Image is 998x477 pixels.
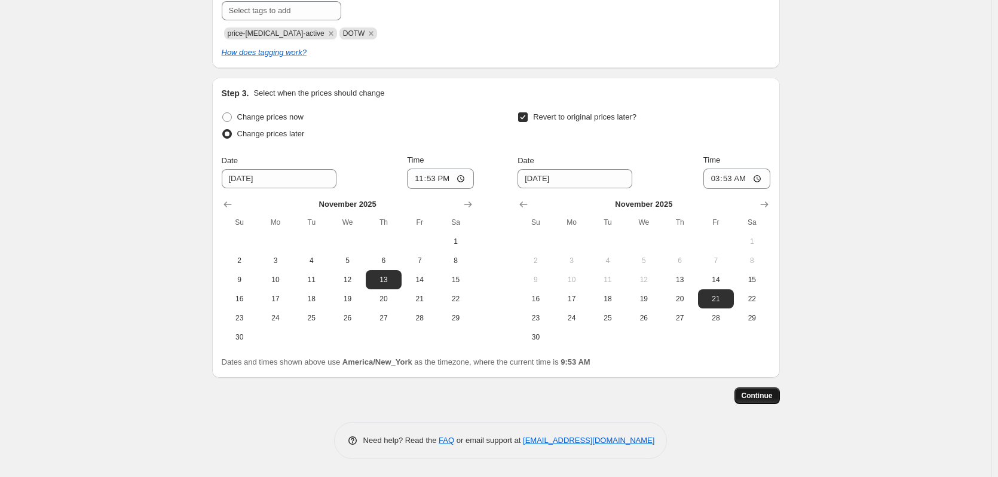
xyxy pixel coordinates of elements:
button: Friday November 21 2025 [698,289,734,308]
button: Monday November 24 2025 [554,308,590,328]
a: [EMAIL_ADDRESS][DOMAIN_NAME] [523,436,654,445]
button: Thursday November 13 2025 [662,270,697,289]
button: Friday November 7 2025 [402,251,437,270]
span: Mo [262,218,289,227]
span: Fr [406,218,433,227]
button: Wednesday November 12 2025 [329,270,365,289]
button: Sunday November 9 2025 [222,270,258,289]
button: Saturday November 8 2025 [437,251,473,270]
button: Tuesday November 11 2025 [293,270,329,289]
span: 9 [226,275,253,285]
span: Change prices now [237,112,304,121]
span: 22 [442,294,469,304]
button: Thursday November 27 2025 [662,308,697,328]
button: Sunday November 30 2025 [222,328,258,347]
span: price-change-job-active [228,29,324,38]
button: Sunday November 30 2025 [518,328,553,347]
button: Sunday November 2 2025 [518,251,553,270]
span: 26 [334,313,360,323]
span: 20 [666,294,693,304]
span: 9 [522,275,549,285]
span: Su [226,218,253,227]
th: Monday [258,213,293,232]
button: Saturday November 29 2025 [734,308,770,328]
button: Continue [734,387,780,404]
span: Need help? Read the [363,436,439,445]
span: Th [371,218,397,227]
th: Tuesday [590,213,626,232]
span: Time [703,155,720,164]
button: Show next month, December 2025 [460,196,476,213]
span: Sa [739,218,765,227]
span: 24 [262,313,289,323]
span: 21 [703,294,729,304]
span: 8 [739,256,765,265]
button: Thursday November 6 2025 [662,251,697,270]
span: 27 [666,313,693,323]
th: Saturday [437,213,473,232]
span: 28 [406,313,433,323]
span: 12 [630,275,657,285]
button: Tuesday November 25 2025 [293,308,329,328]
span: 4 [298,256,324,265]
span: 14 [703,275,729,285]
button: Thursday November 13 2025 [366,270,402,289]
span: 28 [703,313,729,323]
span: Date [518,156,534,165]
span: 3 [262,256,289,265]
span: 11 [298,275,324,285]
span: 5 [630,256,657,265]
span: 1 [442,237,469,246]
th: Thursday [366,213,402,232]
span: Dates and times shown above use as the timezone, where the current time is [222,357,590,366]
span: 18 [298,294,324,304]
button: Wednesday November 26 2025 [329,308,365,328]
a: FAQ [439,436,454,445]
button: Remove price-change-job-active [326,28,336,39]
b: America/New_York [342,357,412,366]
span: 8 [442,256,469,265]
span: 25 [298,313,324,323]
th: Sunday [222,213,258,232]
button: Monday November 3 2025 [258,251,293,270]
button: Tuesday November 11 2025 [590,270,626,289]
button: Wednesday November 26 2025 [626,308,662,328]
input: 12:00 [407,169,474,189]
input: 10/2/2025 [222,169,336,188]
span: 15 [739,275,765,285]
span: 16 [226,294,253,304]
button: Wednesday November 19 2025 [626,289,662,308]
input: 10/2/2025 [518,169,632,188]
span: 4 [595,256,621,265]
span: 30 [522,332,549,342]
button: Friday November 14 2025 [698,270,734,289]
span: 17 [559,294,585,304]
button: Friday November 28 2025 [402,308,437,328]
button: Saturday November 22 2025 [734,289,770,308]
span: 15 [442,275,469,285]
button: Friday November 7 2025 [698,251,734,270]
button: Thursday November 6 2025 [366,251,402,270]
span: Fr [703,218,729,227]
button: Tuesday November 18 2025 [590,289,626,308]
button: Tuesday November 25 2025 [590,308,626,328]
button: Tuesday November 4 2025 [590,251,626,270]
span: Sa [442,218,469,227]
span: or email support at [454,436,523,445]
h2: Step 3. [222,87,249,99]
span: Th [666,218,693,227]
th: Saturday [734,213,770,232]
span: 23 [522,313,549,323]
span: 24 [559,313,585,323]
button: Wednesday November 5 2025 [329,251,365,270]
button: Sunday November 16 2025 [222,289,258,308]
i: How does tagging work? [222,48,307,57]
span: 17 [262,294,289,304]
button: Saturday November 8 2025 [734,251,770,270]
button: Show previous month, October 2025 [515,196,532,213]
span: Su [522,218,549,227]
span: 10 [262,275,289,285]
span: 10 [559,275,585,285]
span: 26 [630,313,657,323]
span: Change prices later [237,129,305,138]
